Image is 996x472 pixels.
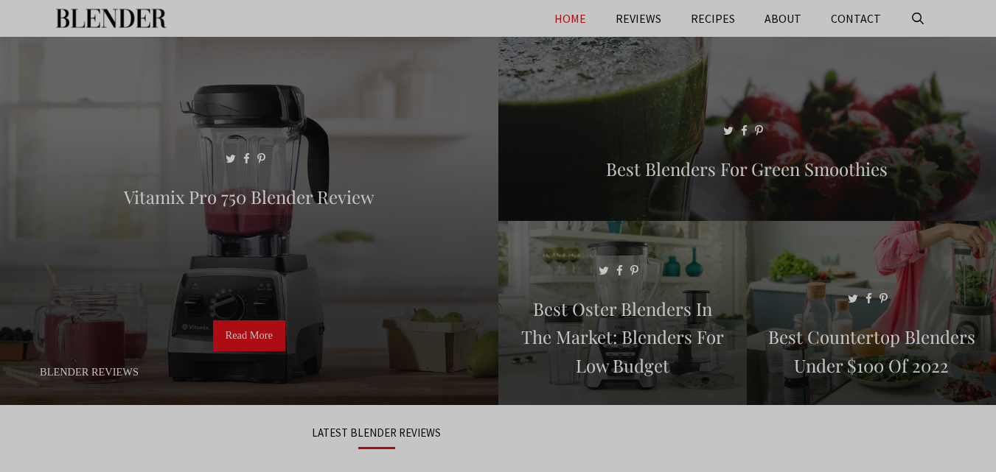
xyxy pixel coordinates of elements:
a: Best Countertop Blenders Under $100 of 2022 [747,387,996,402]
h3: LATEST BLENDER REVIEWS [74,427,679,438]
a: Blender Reviews [40,366,139,378]
a: Read More [213,320,285,351]
a: Best Oster Blenders in the Market: Blenders for Low Budget [498,387,748,402]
